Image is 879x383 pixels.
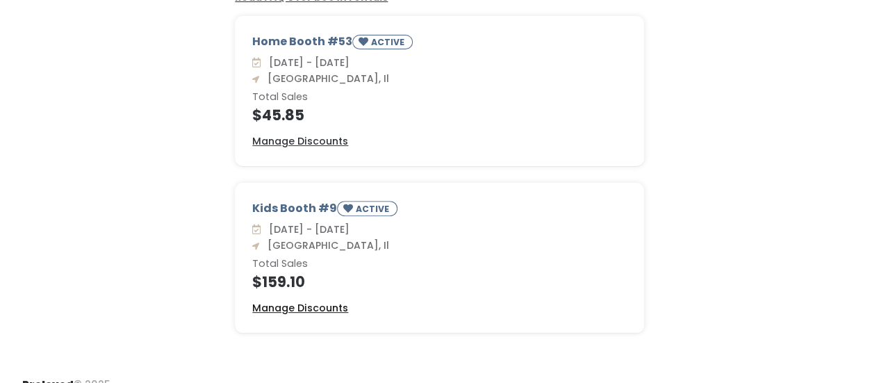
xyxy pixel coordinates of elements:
h4: $159.10 [252,274,627,290]
span: [GEOGRAPHIC_DATA], Il [262,72,389,85]
a: Manage Discounts [252,301,348,316]
h6: Total Sales [252,92,627,103]
h4: $45.85 [252,107,627,123]
a: Manage Discounts [252,134,348,149]
u: Manage Discounts [252,301,348,315]
small: ACTIVE [371,36,407,48]
div: Kids Booth #9 [252,200,627,222]
span: [DATE] - [DATE] [263,222,350,236]
div: Home Booth #53 [252,33,627,55]
span: [GEOGRAPHIC_DATA], Il [262,238,389,252]
small: ACTIVE [356,203,392,215]
span: [DATE] - [DATE] [263,56,350,70]
h6: Total Sales [252,259,627,270]
u: Manage Discounts [252,134,348,148]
